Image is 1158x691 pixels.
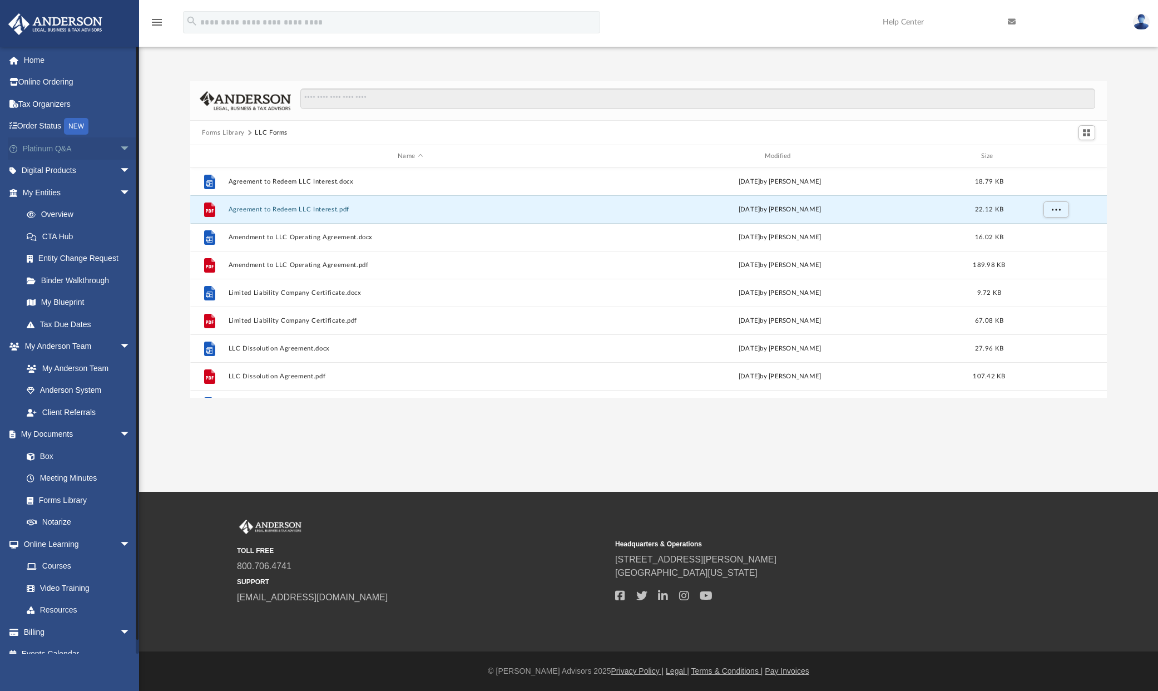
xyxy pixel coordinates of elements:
a: 800.706.4741 [237,561,291,571]
img: Anderson Advisors Platinum Portal [237,520,304,534]
span: 107.42 KB [973,373,1005,379]
a: Events Calendar [8,643,147,665]
div: NEW [64,118,88,135]
button: More options [1043,201,1068,218]
span: arrow_drop_down [120,181,142,204]
a: Meeting Minutes [16,467,142,490]
a: My Anderson Team [16,357,136,379]
a: CTA Hub [16,225,147,248]
a: Privacy Policy | [611,667,664,675]
span: 27.96 KB [975,345,1003,352]
button: Agreement to Redeem LLC Interest.docx [228,178,592,185]
span: arrow_drop_down [120,137,142,160]
span: arrow_drop_down [120,423,142,446]
a: Digital Productsarrow_drop_down [8,160,147,182]
div: [DATE] by [PERSON_NAME] [597,260,962,270]
a: Home [8,49,147,71]
div: [DATE] by [PERSON_NAME] [597,233,962,243]
a: Platinum Q&Aarrow_drop_down [8,137,147,160]
span: 67.08 KB [975,318,1003,324]
a: [STREET_ADDRESS][PERSON_NAME] [615,555,776,564]
a: Binder Walkthrough [16,269,147,292]
button: LLC Dissolution Agreement.docx [228,345,592,352]
div: Modified [597,151,962,161]
a: Billingarrow_drop_down [8,621,147,643]
a: menu [150,21,164,29]
a: Entity Change Request [16,248,147,270]
div: [DATE] by [PERSON_NAME] [597,177,962,187]
button: LLC Forms [255,128,288,138]
small: SUPPORT [237,577,607,587]
a: Video Training [16,577,136,599]
a: My Anderson Teamarrow_drop_down [8,335,142,358]
img: User Pic [1133,14,1150,30]
a: Overview [16,204,147,226]
a: Legal | [666,667,689,675]
span: arrow_drop_down [120,335,142,358]
button: Forms Library [202,128,244,138]
span: 22.12 KB [975,206,1003,213]
div: © [PERSON_NAME] Advisors 2025 [139,665,1158,677]
a: Courses [16,555,142,578]
small: Headquarters & Operations [615,539,986,549]
a: My Blueprint [16,292,142,314]
a: Client Referrals [16,401,142,423]
small: TOLL FREE [237,546,607,556]
button: Agreement to Redeem LLC Interest.pdf [228,206,592,213]
a: Notarize [16,511,142,534]
a: Anderson System [16,379,142,402]
i: menu [150,16,164,29]
button: Limited Liability Company Certificate.pdf [228,317,592,324]
span: arrow_drop_down [120,533,142,556]
span: 18.79 KB [975,179,1003,185]
a: My Entitiesarrow_drop_down [8,181,147,204]
div: [DATE] by [PERSON_NAME] [597,372,962,382]
a: My Documentsarrow_drop_down [8,423,142,446]
a: Terms & Conditions | [691,667,763,675]
span: 189.98 KB [973,262,1005,268]
a: [GEOGRAPHIC_DATA][US_STATE] [615,568,758,578]
a: Online Ordering [8,71,147,93]
button: Amendment to LLC Operating Agreement.pdf [228,261,592,269]
div: [DATE] by [PERSON_NAME] [597,316,962,326]
input: Search files and folders [300,88,1095,110]
div: Name [227,151,592,161]
div: id [195,151,222,161]
div: [DATE] by [PERSON_NAME] [597,205,962,215]
span: 9.72 KB [977,290,1001,296]
div: [DATE] by [PERSON_NAME] [597,288,962,298]
a: Box [16,445,136,467]
div: Size [967,151,1011,161]
div: id [1016,151,1094,161]
a: Order StatusNEW [8,115,147,138]
span: 16.02 KB [975,234,1003,240]
a: Forms Library [16,489,136,511]
span: arrow_drop_down [120,160,142,182]
i: search [186,15,198,27]
a: Tax Organizers [8,93,147,115]
button: Switch to Grid View [1078,125,1095,141]
img: Anderson Advisors Platinum Portal [5,13,106,35]
a: Online Learningarrow_drop_down [8,533,142,555]
a: Tax Due Dates [16,313,147,335]
a: Resources [16,599,142,621]
div: grid [190,167,1107,398]
button: LLC Dissolution Agreement.pdf [228,373,592,380]
button: Amendment to LLC Operating Agreement.docx [228,234,592,241]
a: [EMAIL_ADDRESS][DOMAIN_NAME] [237,593,388,602]
button: Limited Liability Company Certificate.docx [228,289,592,297]
a: Pay Invoices [765,667,809,675]
span: arrow_drop_down [120,621,142,644]
div: [DATE] by [PERSON_NAME] [597,344,962,354]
